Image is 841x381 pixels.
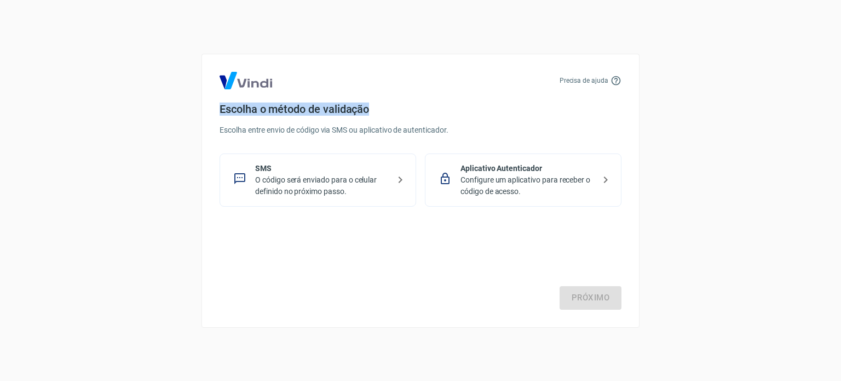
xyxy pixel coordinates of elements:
p: Precisa de ajuda [560,76,608,86]
p: Configure um aplicativo para receber o código de acesso. [460,174,595,197]
p: Aplicativo Autenticador [460,163,595,174]
p: O código será enviado para o celular definido no próximo passo. [255,174,389,197]
div: SMSO código será enviado para o celular definido no próximo passo. [220,153,416,207]
p: Escolha entre envio de código via SMS ou aplicativo de autenticador. [220,124,621,136]
div: Aplicativo AutenticadorConfigure um aplicativo para receber o código de acesso. [425,153,621,207]
h4: Escolha o método de validação [220,103,621,116]
p: SMS [255,163,389,174]
img: Logo Vind [220,72,272,89]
